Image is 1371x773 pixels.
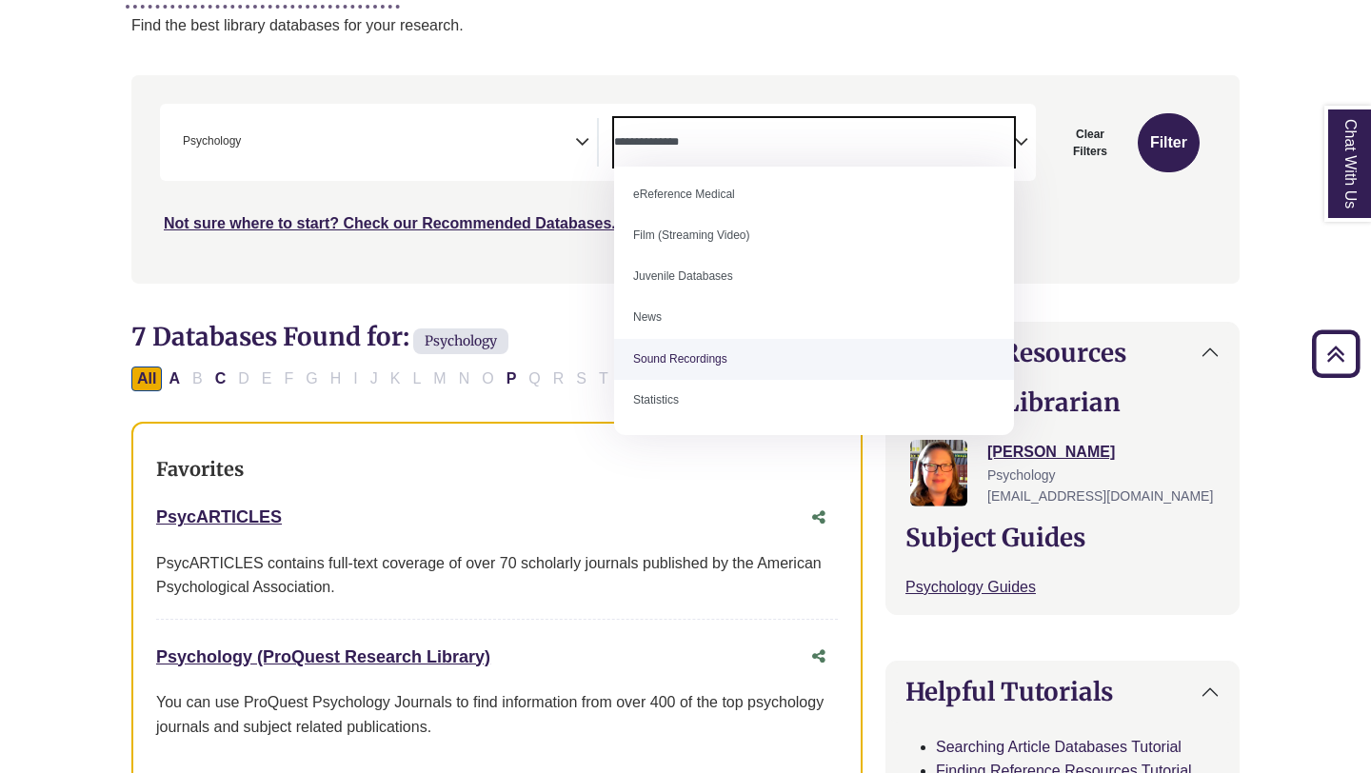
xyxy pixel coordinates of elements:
img: Jessica Moore [910,440,967,506]
h2: Liaison Librarian [905,387,1220,417]
span: 7 Databases Found for: [131,321,409,352]
div: Alpha-list to filter by first letter of database name [131,369,776,386]
p: You can use ProQuest Psychology Journals to find information from over 400 of the top psychology ... [156,690,838,739]
a: [PERSON_NAME] [987,444,1115,460]
button: All [131,367,162,391]
a: Not sure where to start? Check our Recommended Databases. [164,215,616,231]
p: Find the best library databases for your research. [131,13,1240,38]
h2: Subject Guides [905,523,1220,552]
li: Juvenile Databases [614,256,1014,297]
nav: Search filters [131,75,1240,283]
a: Psychology Guides [905,579,1036,595]
a: Searching Article Databases Tutorial [936,739,1182,755]
button: Share this database [800,500,838,536]
button: Filter Results A [163,367,186,391]
span: Psychology [413,328,508,354]
button: Subject Resources [886,323,1239,383]
span: Psychology [987,467,1056,483]
li: Film (Streaming Video) [614,215,1014,256]
span: Psychology [183,132,241,150]
span: [EMAIL_ADDRESS][DOMAIN_NAME] [987,488,1213,504]
button: Filter Results P [501,367,523,391]
li: eReference Medical [614,174,1014,215]
textarea: Search [614,136,1014,151]
h3: Favorites [156,458,838,481]
button: Helpful Tutorials [886,662,1239,722]
a: PsycARTICLES [156,507,282,526]
button: Submit for Search Results [1138,113,1200,172]
button: Filter Results C [209,367,232,391]
a: Psychology (ProQuest Research Library) [156,647,490,666]
li: News [614,297,1014,338]
li: Sound Recordings [614,339,1014,380]
div: PsycARTICLES contains full-text coverage of over 70 scholarly journals published by the American ... [156,551,838,600]
li: Psychology [175,132,241,150]
button: Clear Filters [1047,113,1133,172]
button: Share this database [800,639,838,675]
a: Back to Top [1305,341,1366,367]
li: Statistics [614,380,1014,421]
textarea: Search [245,136,253,151]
